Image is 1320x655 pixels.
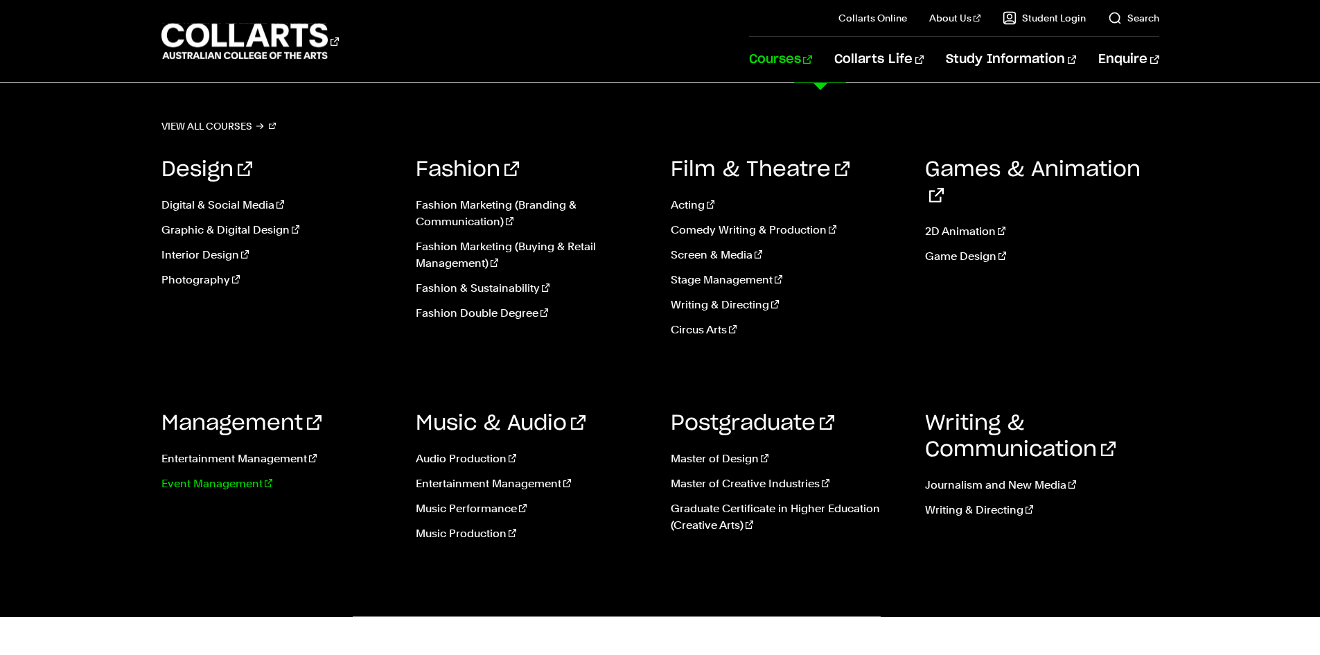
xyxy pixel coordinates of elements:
a: Comedy Writing & Production [671,222,905,238]
a: Film & Theatre [671,159,850,180]
a: Collarts Life [834,37,924,82]
a: Game Design [925,248,1159,265]
a: Acting [671,197,905,213]
a: Screen & Media [671,247,905,263]
a: 2D Animation [925,223,1159,240]
a: Courses [749,37,812,82]
a: Enquire [1098,37,1159,82]
a: Journalism and New Media [925,477,1159,494]
a: Interior Design [161,247,396,263]
a: Photography [161,272,396,288]
a: Collarts Online [838,11,907,25]
a: Graphic & Digital Design [161,222,396,238]
a: Writing & Communication [925,413,1116,460]
a: Fashion [416,159,519,180]
a: Writing & Directing [925,502,1159,518]
a: Music Performance [416,500,650,517]
a: Event Management [161,475,396,492]
a: Master of Design [671,451,905,467]
a: Circus Arts [671,322,905,338]
a: Design [161,159,252,180]
a: Stage Management [671,272,905,288]
a: Fashion & Sustainability [416,280,650,297]
a: Entertainment Management [416,475,650,492]
a: About Us [929,11,980,25]
div: Go to homepage [161,21,339,61]
a: Search [1108,11,1159,25]
a: Fashion Marketing (Buying & Retail Management) [416,238,650,272]
a: Fashion Marketing (Branding & Communication) [416,197,650,230]
a: Postgraduate [671,413,834,434]
a: Master of Creative Industries [671,475,905,492]
a: View all courses [161,116,276,136]
a: Writing & Directing [671,297,905,313]
a: Student Login [1003,11,1086,25]
a: Audio Production [416,451,650,467]
a: Music & Audio [416,413,586,434]
a: Graduate Certificate in Higher Education (Creative Arts) [671,500,905,534]
a: Entertainment Management [161,451,396,467]
a: Study Information [946,37,1076,82]
a: Fashion Double Degree [416,305,650,322]
a: Digital & Social Media [161,197,396,213]
a: Music Production [416,525,650,542]
a: Management [161,413,322,434]
a: Games & Animation [925,159,1141,207]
